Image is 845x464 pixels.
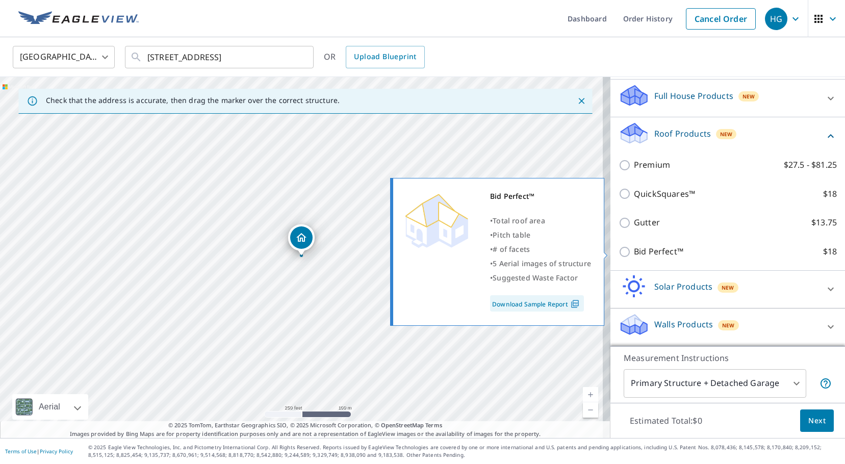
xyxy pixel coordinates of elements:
[354,50,416,63] span: Upload Blueprint
[493,230,530,240] span: Pitch table
[800,409,834,432] button: Next
[88,444,840,459] p: © 2025 Eagle View Technologies, Inc. and Pictometry International Corp. All Rights Reserved. Repo...
[40,448,73,455] a: Privacy Policy
[575,94,588,108] button: Close
[147,43,293,71] input: Search by address or latitude-longitude
[811,216,837,229] p: $13.75
[18,11,139,27] img: EV Logo
[634,159,670,171] p: Premium
[742,92,755,100] span: New
[619,313,837,342] div: Walls ProductsNew
[490,214,591,228] div: •
[490,242,591,256] div: •
[401,189,472,250] img: Premium
[583,387,598,402] a: Current Level 17, Zoom In
[622,409,710,432] p: Estimated Total: $0
[624,369,806,398] div: Primary Structure + Detached Garage
[823,188,837,200] p: $18
[568,299,582,308] img: Pdf Icon
[493,259,591,268] span: 5 Aerial images of structure
[634,216,660,229] p: Gutter
[823,245,837,258] p: $18
[13,43,115,71] div: [GEOGRAPHIC_DATA]
[493,216,545,225] span: Total roof area
[619,84,837,113] div: Full House ProductsNew
[686,8,756,30] a: Cancel Order
[808,415,826,427] span: Next
[624,352,832,364] p: Measurement Instructions
[36,394,63,420] div: Aerial
[5,448,37,455] a: Terms of Use
[619,121,837,150] div: Roof ProductsNew
[490,256,591,271] div: •
[784,159,837,171] p: $27.5 - $81.25
[720,130,733,138] span: New
[634,188,695,200] p: QuickSquares™
[46,96,340,105] p: Check that the address is accurate, then drag the marker over the correct structure.
[654,90,733,102] p: Full House Products
[583,402,598,418] a: Current Level 17, Zoom Out
[654,280,712,293] p: Solar Products
[490,271,591,285] div: •
[425,421,442,429] a: Terms
[619,275,837,304] div: Solar ProductsNew
[168,421,442,430] span: © 2025 TomTom, Earthstar Geographics SIO, © 2025 Microsoft Corporation, ©
[346,46,424,68] a: Upload Blueprint
[490,189,591,203] div: Bid Perfect™
[12,394,88,420] div: Aerial
[490,228,591,242] div: •
[722,321,735,329] span: New
[654,318,713,330] p: Walls Products
[5,448,73,454] p: |
[765,8,787,30] div: HG
[493,273,578,282] span: Suggested Waste Factor
[820,377,832,390] span: Your report will include the primary structure and a detached garage if one exists.
[288,224,315,256] div: Dropped pin, building 1, Residential property, 15721 SW 23rd Avenue Rd Ocala, FL 34473
[493,244,530,254] span: # of facets
[381,421,424,429] a: OpenStreetMap
[634,245,683,258] p: Bid Perfect™
[722,283,734,292] span: New
[490,295,584,312] a: Download Sample Report
[324,46,425,68] div: OR
[654,127,711,140] p: Roof Products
